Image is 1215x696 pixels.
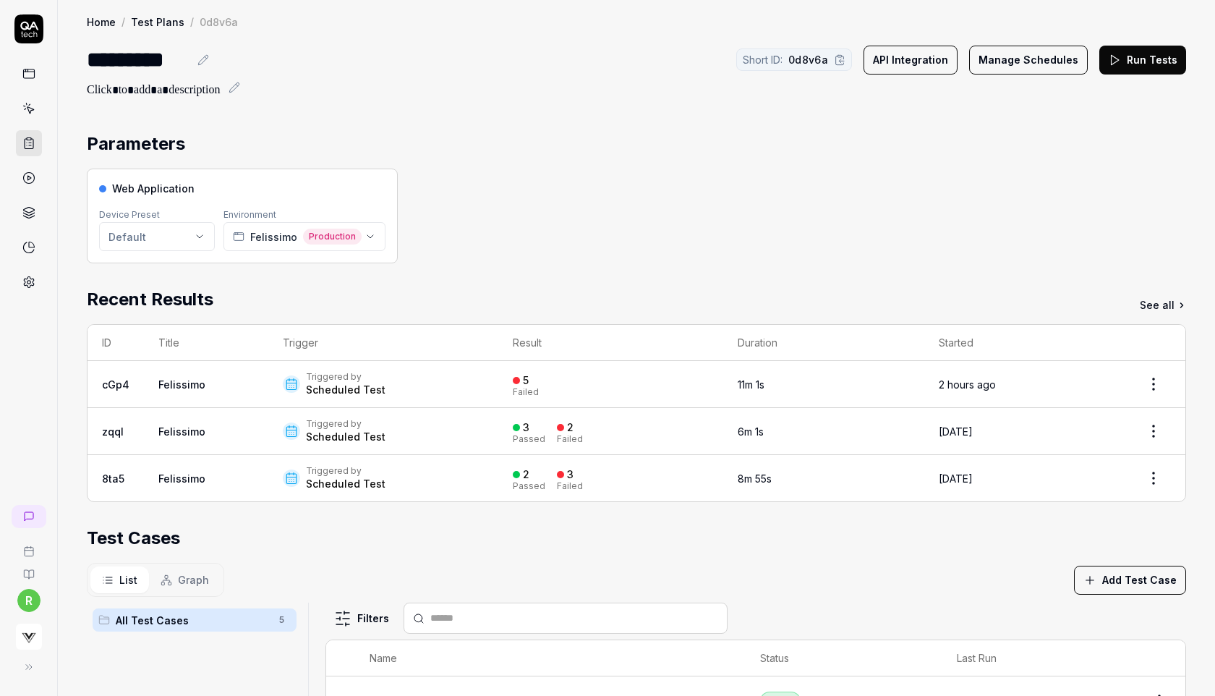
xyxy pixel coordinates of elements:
[102,472,124,485] a: 8ta5
[557,435,583,444] div: Failed
[723,325,924,361] th: Duration
[306,371,385,383] div: Triggered by
[355,640,746,676] th: Name
[6,534,51,557] a: Book a call with us
[87,287,213,313] h2: Recent Results
[1099,46,1186,75] button: Run Tests
[743,52,783,67] span: Short ID:
[939,472,973,485] time: [DATE]
[144,325,268,361] th: Title
[158,472,205,485] a: Felissimo
[864,46,958,75] button: API Integration
[12,505,46,528] a: New conversation
[306,418,385,430] div: Triggered by
[158,425,205,438] a: Felissimo
[273,611,291,629] span: 5
[223,209,276,220] label: Environment
[306,465,385,477] div: Triggered by
[223,222,385,251] button: FelissimoProduction
[942,640,1093,676] th: Last Run
[88,325,144,361] th: ID
[924,325,1122,361] th: Started
[6,612,51,653] button: Virtusize Logo
[513,435,545,444] div: Passed
[102,378,129,391] a: cGp4
[738,378,764,391] time: 11m 1s
[969,46,1088,75] button: Manage Schedules
[178,572,209,587] span: Graph
[1074,566,1186,595] button: Add Test Case
[746,640,942,676] th: Status
[87,131,185,157] h2: Parameters
[498,325,723,361] th: Result
[738,472,772,485] time: 8m 55s
[268,325,498,361] th: Trigger
[87,14,116,29] a: Home
[6,557,51,580] a: Documentation
[17,589,40,612] button: r
[99,222,215,251] button: Default
[738,425,764,438] time: 6m 1s
[99,209,160,220] label: Device Preset
[121,14,125,29] div: /
[939,425,973,438] time: [DATE]
[939,378,996,391] time: 2 hours ago
[1140,297,1186,313] a: See all
[788,52,828,67] span: 0d8v6a
[131,14,184,29] a: Test Plans
[200,14,238,29] div: 0d8v6a
[567,421,574,434] div: 2
[90,566,149,593] button: List
[119,572,137,587] span: List
[102,425,124,438] a: zqqI
[325,604,398,633] button: Filters
[149,566,221,593] button: Graph
[567,468,574,481] div: 3
[158,378,205,391] a: Felissimo
[112,181,195,196] span: Web Application
[116,613,270,628] span: All Test Cases
[16,624,42,650] img: Virtusize Logo
[523,468,529,481] div: 2
[303,229,362,245] span: Production
[306,430,385,444] div: Scheduled Test
[513,388,539,396] div: Failed
[523,374,529,387] div: 5
[513,482,545,491] div: Passed
[523,421,529,434] div: 3
[557,482,583,491] div: Failed
[87,525,180,551] h2: Test Cases
[306,477,385,491] div: Scheduled Test
[190,14,194,29] div: /
[306,383,385,397] div: Scheduled Test
[108,229,146,245] div: Default
[250,229,297,245] span: Felissimo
